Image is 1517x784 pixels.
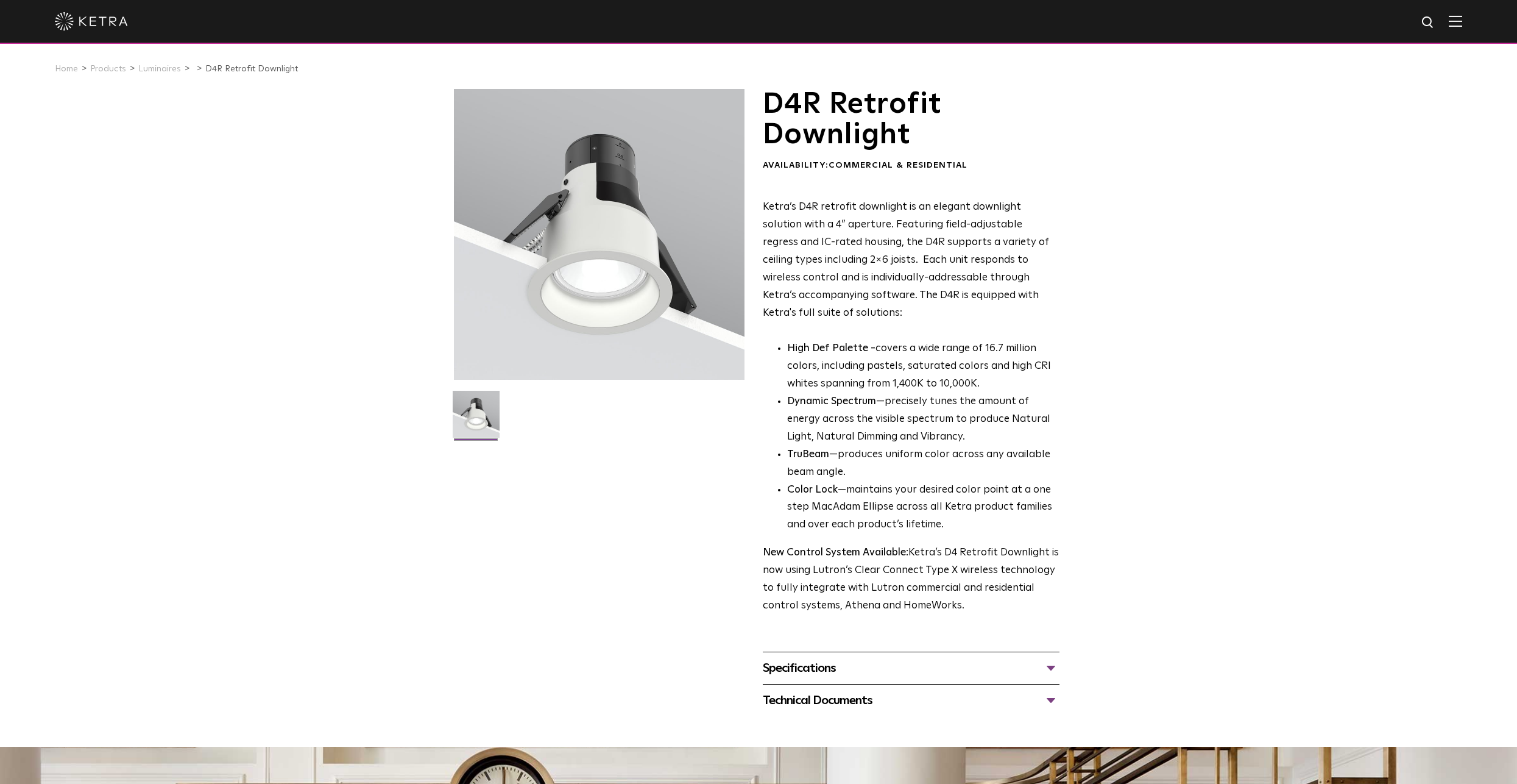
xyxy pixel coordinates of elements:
[205,65,298,73] a: D4R Retrofit Downlight
[1449,15,1462,27] img: Hamburger%20Nav.svg
[763,199,1059,322] p: Ketra’s D4R retrofit downlight is an elegant downlight solution with a 4” aperture. Featuring fie...
[787,340,1059,393] p: covers a wide range of 16.7 million colors, including pastels, saturated colors and high CRI whit...
[829,161,967,169] span: Commercial & Residential
[787,449,829,460] strong: TruBeam
[1421,15,1436,30] img: search icon
[55,65,78,73] a: Home
[763,544,1059,615] p: Ketra’s D4 Retrofit Downlight is now using Lutron’s Clear Connect Type X wireless technology to f...
[787,393,1059,446] li: —precisely tunes the amount of energy across the visible spectrum to produce Natural Light, Natur...
[763,658,1059,678] div: Specifications
[90,65,126,73] a: Products
[763,89,1059,151] h1: D4R Retrofit Downlight
[55,12,128,30] img: ketra-logo-2019-white
[763,691,1059,710] div: Technical Documents
[787,396,876,407] strong: Dynamic Spectrum
[787,485,838,495] strong: Color Lock
[787,482,1059,535] li: —maintains your desired color point at a one step MacAdam Ellipse across all Ketra product famili...
[787,343,875,354] strong: High Def Palette -
[787,446,1059,482] li: —produces uniform color across any available beam angle.
[138,65,181,73] a: Luminaires
[763,160,1059,172] div: Availability:
[453,391,500,447] img: D4R Retrofit Downlight
[763,547,908,558] strong: New Control System Available:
